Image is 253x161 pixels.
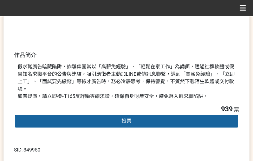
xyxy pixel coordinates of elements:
[18,63,235,100] div: 假求職廣告暗藏陷阱，詐騙集團常以「高薪免經驗」、「輕鬆在家工作」為誘餌，透過社群軟體或假冒知名求職平台的公告與連結，吸引應徵者主動加LINE或傳訊息聯繫，遇到「高薪免經驗」、「立即上工」、「面試...
[234,107,239,112] span: 票
[14,52,37,58] span: 作品簡介
[14,147,40,153] span: SID: 349950
[122,118,131,124] span: 投票
[177,146,213,153] iframe: IFrame Embed
[221,105,233,113] span: 939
